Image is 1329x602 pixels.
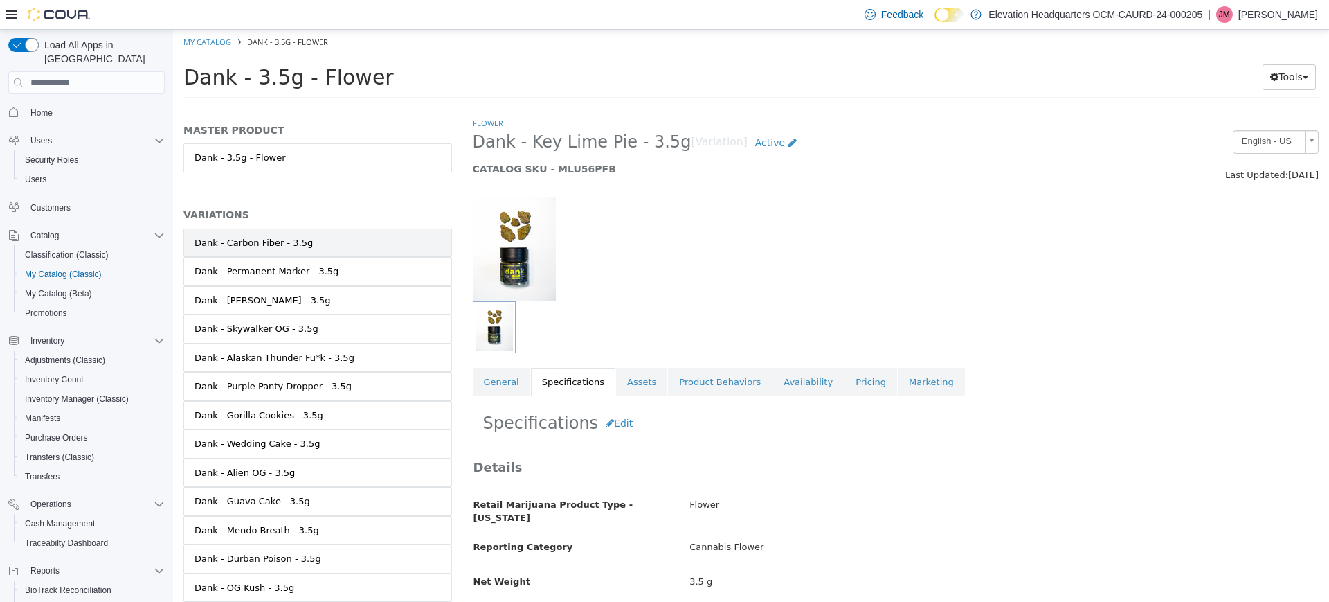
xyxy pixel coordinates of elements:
a: Inventory Count [19,371,89,388]
span: Users [30,135,52,146]
a: Security Roles [19,152,84,168]
span: Operations [25,496,165,513]
button: Inventory Count [14,370,170,389]
span: Operations [30,499,71,510]
a: Dank - 3.5g - Flower [10,114,279,143]
div: Dank - Skywalker OG - 3.5g [21,292,145,306]
span: BioTrack Reconciliation [19,582,165,599]
a: Transfers (Classic) [19,449,100,466]
div: Dank - Carbon Fiber - 3.5g [21,206,140,220]
button: BioTrack Reconciliation [14,581,170,600]
span: Promotions [19,305,165,321]
span: Inventory Manager (Classic) [19,391,165,407]
button: Transfers [14,467,170,486]
span: Adjustments (Classic) [19,352,165,369]
span: Dank - 3.5g - Flower [10,35,221,60]
p: Elevation Headquarters OCM-CAURD-24-000205 [988,6,1202,23]
span: Inventory Manager (Classic) [25,393,129,405]
button: Inventory Manager (Classic) [14,389,170,409]
span: English - US [1060,101,1127,123]
div: Dank - Gorilla Cookies - 3.5g [21,379,150,393]
a: Feedback [859,1,929,28]
button: Catalog [25,227,64,244]
button: Home [3,102,170,122]
button: Operations [25,496,77,513]
input: Dark Mode [934,8,964,22]
span: Transfers [25,471,60,482]
a: Purchase Orders [19,430,93,446]
span: My Catalog (Classic) [19,266,165,283]
button: My Catalog (Beta) [14,284,170,303]
div: Dank - Wedding Cake - 3.5g [21,407,147,421]
span: Catalog [25,227,165,244]
a: My Catalog (Beta) [19,285,98,302]
p: [PERSON_NAME] [1238,6,1318,23]
div: Dank - Permanent Marker - 3.5g [21,235,165,249]
span: Dank - 3.5g - Flower [74,7,155,17]
span: Catalog [30,230,59,241]
span: Net Weight [300,547,357,557]
button: Catalog [3,226,170,245]
span: Cash Management [19,515,165,532]
span: My Catalog (Classic) [25,269,102,280]
h3: Details [300,430,1146,445]
button: Inventory [25,333,70,349]
button: My Catalog (Classic) [14,265,170,284]
button: Transfers (Classic) [14,448,170,467]
div: Dank - Alien OG - 3.5g [21,436,122,450]
div: Dank - Mendo Breath - 3.5g [21,494,146,508]
a: Users [19,171,52,188]
div: Dank - Alaskan Thunder Fu*k - 3.5g [21,321,181,335]
a: Product Behaviors [495,338,599,367]
div: Dank - Purple Panty Dropper - 3.5g [21,350,179,364]
button: Security Roles [14,150,170,170]
span: Home [25,103,165,121]
div: Dank - Guava Cake - 3.5g [21,465,137,479]
button: Tools [1090,35,1143,60]
button: Users [14,170,170,189]
a: Promotions [19,305,73,321]
img: Cova [28,8,90,21]
div: Dank - [PERSON_NAME] - 3.5g [21,264,158,278]
span: Reporting Category [300,512,400,522]
span: Last Updated: [1052,140,1115,150]
button: Purchase Orders [14,428,170,448]
a: Pricing [671,338,724,367]
span: Users [19,171,165,188]
button: Inventory [3,331,170,351]
span: Manifests [19,410,165,427]
span: Inventory [30,335,64,346]
span: Feedback [881,8,923,21]
a: My Catalog (Classic) [19,266,107,283]
span: Security Roles [25,154,78,166]
span: Cash Management [25,518,95,529]
span: Dank - Key Lime Pie - 3.5g [300,102,518,123]
h5: MASTER PRODUCT [10,94,279,107]
span: Home [30,107,53,118]
span: Users [25,174,46,185]
button: Edit [425,381,467,407]
a: Classification (Classic) [19,247,114,263]
span: BioTrack Reconciliation [25,585,111,596]
span: Inventory Count [19,371,165,388]
div: 3.5 g [506,540,1155,565]
span: Customers [25,199,165,216]
a: General [300,338,357,367]
button: Users [25,132,57,149]
a: Inventory Manager (Classic) [19,391,134,407]
h5: CATALOG SKU - MLU56PFB [300,133,929,145]
span: Promotions [25,308,67,319]
a: Adjustments (Classic) [19,352,111,369]
span: Inventory Count [25,374,84,385]
span: Retail Marijuana Product Type - [US_STATE] [300,470,460,494]
button: Cash Management [14,514,170,533]
a: Cash Management [19,515,100,532]
span: Customers [30,202,71,213]
h2: Specifications [310,381,1136,407]
div: Dank - Durban Poison - 3.5g [21,522,148,536]
button: Classification (Classic) [14,245,170,265]
button: Users [3,131,170,150]
span: Traceabilty Dashboard [19,535,165,551]
button: Traceabilty Dashboard [14,533,170,553]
